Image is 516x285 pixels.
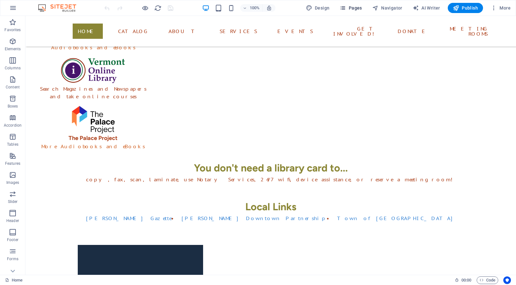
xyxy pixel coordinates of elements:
[340,5,362,11] span: Pages
[8,104,18,109] p: Boxes
[4,123,22,128] p: Accordion
[7,142,18,147] p: Tables
[413,5,440,11] span: AI Writer
[488,3,513,13] button: More
[5,276,23,284] a: Click to cancel selection. Double-click to open Pages
[503,276,511,284] button: Usercentrics
[250,4,260,12] h6: 100%
[477,276,498,284] button: Code
[154,4,162,12] button: reload
[306,5,330,11] span: Design
[6,85,20,90] p: Content
[240,4,263,12] button: 100%
[6,218,19,223] p: Header
[5,161,20,166] p: Features
[410,3,443,13] button: AI Writer
[154,4,162,12] i: Reload page
[8,199,18,204] p: Slider
[5,46,21,52] p: Elements
[303,3,332,13] button: Design
[5,66,21,71] p: Columns
[453,5,478,11] span: Publish
[461,276,471,284] span: 00 00
[480,276,495,284] span: Code
[466,278,467,282] span: :
[7,256,18,261] p: Forms
[372,5,402,11] span: Navigator
[7,237,18,242] p: Footer
[370,3,405,13] button: Navigator
[4,27,21,32] p: Favorites
[266,5,272,11] i: On resize automatically adjust zoom level to fit chosen device.
[455,276,472,284] h6: Session time
[36,4,84,12] img: Editor Logo
[448,3,483,13] button: Publish
[491,5,511,11] span: More
[141,4,149,12] button: Click here to leave preview mode and continue editing
[337,3,364,13] button: Pages
[6,180,19,185] p: Images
